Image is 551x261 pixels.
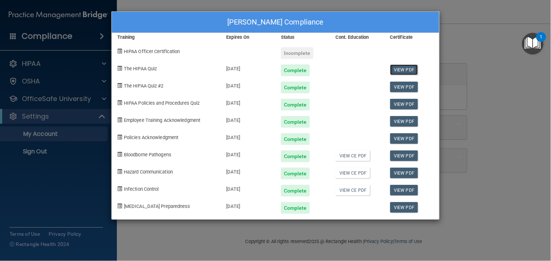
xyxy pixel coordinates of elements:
[335,150,370,161] a: View CE PDF
[390,82,418,92] a: View PDF
[281,116,310,128] div: Complete
[281,185,310,197] div: Complete
[124,118,200,123] span: Employee Training Acknowledgment
[385,33,439,42] div: Certificate
[390,133,418,144] a: View PDF
[540,37,543,46] div: 1
[221,162,275,179] div: [DATE]
[390,168,418,178] a: View PDF
[124,83,164,89] span: The HIPAA Quiz #2
[390,64,418,75] a: View PDF
[124,135,178,140] span: Policies Acknowledgment
[390,99,418,109] a: View PDF
[335,185,370,195] a: View CE PDF
[124,204,190,209] span: [MEDICAL_DATA] Preparedness
[112,33,221,42] div: Training
[124,100,199,106] span: HIPAA Policies and Procedures Quiz
[275,33,330,42] div: Status
[281,133,310,145] div: Complete
[124,152,171,157] span: Bloodborne Pathogens
[221,93,275,111] div: [DATE]
[281,168,310,179] div: Complete
[221,111,275,128] div: [DATE]
[281,82,310,93] div: Complete
[390,150,418,161] a: View PDF
[281,64,310,76] div: Complete
[335,168,370,178] a: View CE PDF
[425,220,542,248] iframe: Drift Widget Chat Controller
[221,76,275,93] div: [DATE]
[124,169,173,175] span: Hazard Communication
[281,99,310,111] div: Complete
[390,185,418,195] a: View PDF
[221,59,275,76] div: [DATE]
[390,202,418,213] a: View PDF
[221,197,275,214] div: [DATE]
[221,33,275,42] div: Expires On
[124,49,180,54] span: HIPAA Officer Certification
[281,47,313,59] div: Incomplete
[330,33,384,42] div: Cont. Education
[522,33,544,55] button: Open Resource Center, 1 new notification
[124,66,157,71] span: The HIPAA Quiz
[221,179,275,197] div: [DATE]
[281,150,310,162] div: Complete
[221,145,275,162] div: [DATE]
[221,128,275,145] div: [DATE]
[112,12,439,33] div: [PERSON_NAME] Compliance
[124,186,159,192] span: Infection Control
[390,116,418,127] a: View PDF
[281,202,310,214] div: Complete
